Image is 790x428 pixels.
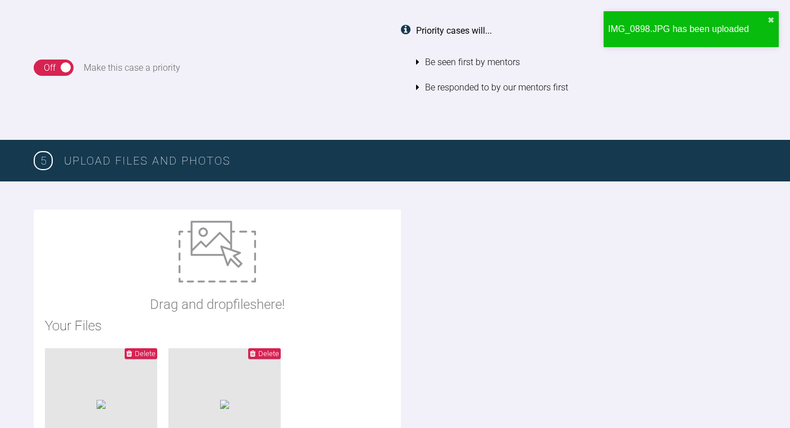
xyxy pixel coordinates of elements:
[416,49,757,75] li: Be seen first by mentors
[768,16,774,25] button: close
[608,22,768,37] div: IMG_0898.JPG has been uploaded
[64,152,756,170] h3: Upload Files and Photos
[34,151,53,170] span: 5
[45,315,390,336] h2: Your Files
[150,294,285,315] p: Drag and drop files here!
[416,75,757,101] li: Be responded to by our mentors first
[97,400,106,409] img: cfaf44d8-d39a-41c5-b28c-742d26cbded4
[84,61,180,75] div: Make this case a priority
[135,349,156,358] span: Delete
[258,349,279,358] span: Delete
[44,61,56,75] div: Off
[416,25,492,36] strong: Priority cases will...
[220,400,229,409] img: 4540082b-1d7e-4379-b82a-cd0cf7a926ed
